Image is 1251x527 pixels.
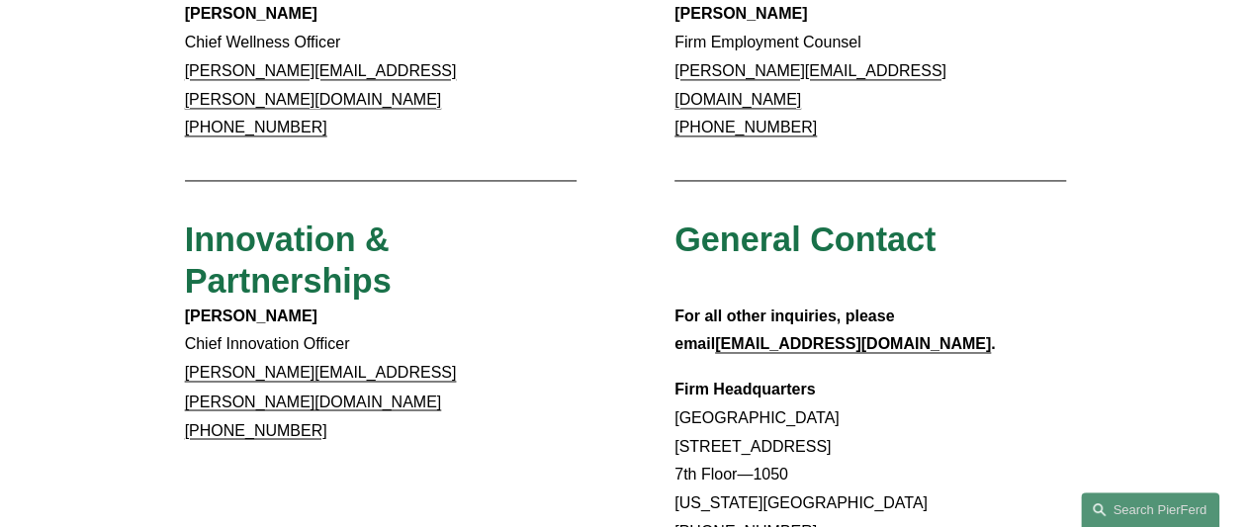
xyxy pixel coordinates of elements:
[674,62,946,108] a: [PERSON_NAME][EMAIL_ADDRESS][DOMAIN_NAME]
[185,62,457,108] a: [PERSON_NAME][EMAIL_ADDRESS][PERSON_NAME][DOMAIN_NAME]
[185,220,400,300] span: Innovation & Partnerships
[185,303,577,445] p: Chief Innovation Officer
[185,364,457,409] a: [PERSON_NAME][EMAIL_ADDRESS][PERSON_NAME][DOMAIN_NAME]
[715,335,991,352] a: [EMAIL_ADDRESS][DOMAIN_NAME]
[185,5,317,22] strong: [PERSON_NAME]
[185,119,327,135] a: [PHONE_NUMBER]
[185,421,327,438] a: [PHONE_NUMBER]
[1081,492,1219,527] a: Search this site
[674,380,815,396] strong: Firm Headquarters
[991,335,995,352] strong: .
[674,5,807,22] strong: [PERSON_NAME]
[674,220,936,258] span: General Contact
[674,119,817,135] a: [PHONE_NUMBER]
[674,307,899,353] strong: For all other inquiries, please email
[185,307,317,324] strong: [PERSON_NAME]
